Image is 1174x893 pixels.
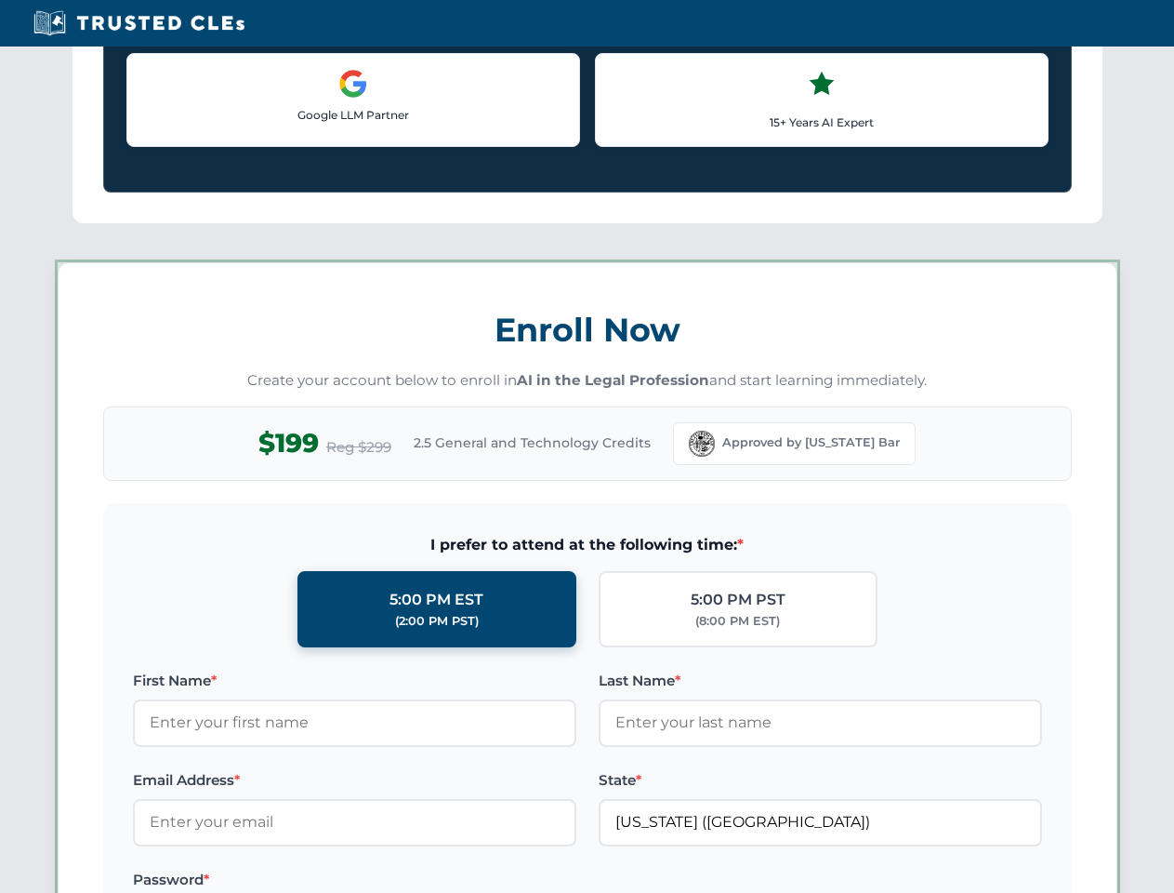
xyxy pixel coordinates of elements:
p: Create your account below to enroll in and start learning immediately. [103,370,1072,392]
label: State [599,769,1042,792]
p: 15+ Years AI Expert [611,113,1033,131]
span: 2.5 General and Technology Credits [414,433,651,453]
div: (2:00 PM PST) [395,612,479,631]
input: Enter your first name [133,700,576,746]
input: Enter your email [133,799,576,846]
img: Florida Bar [689,431,715,457]
img: Trusted CLEs [28,9,250,37]
div: 5:00 PM PST [691,588,785,612]
h3: Enroll Now [103,300,1072,359]
input: Enter your last name [599,700,1042,746]
span: $199 [258,422,319,464]
div: 5:00 PM EST [389,588,483,612]
span: I prefer to attend at the following time: [133,533,1042,557]
span: Reg $299 [326,436,391,459]
div: (8:00 PM EST) [695,612,780,631]
img: Google [338,69,368,99]
label: First Name [133,670,576,692]
input: Florida (FL) [599,799,1042,846]
label: Email Address [133,769,576,792]
strong: AI in the Legal Profession [517,371,709,389]
label: Password [133,869,576,891]
label: Last Name [599,670,1042,692]
span: Approved by [US_STATE] Bar [722,433,900,452]
p: Google LLM Partner [142,106,564,124]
